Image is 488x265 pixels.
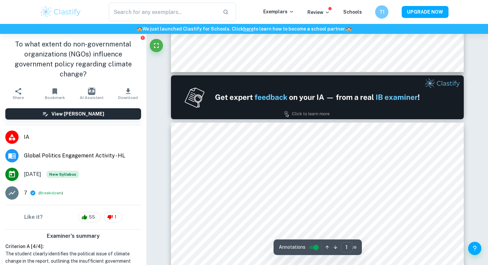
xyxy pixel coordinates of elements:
button: View [PERSON_NAME] [5,108,141,120]
p: 7 [24,189,27,197]
span: Bookmark [45,95,65,100]
span: / 9 [353,244,357,250]
span: Share [13,95,24,100]
button: Report issue [140,35,145,40]
button: T1 [375,5,388,19]
button: Bookmark [37,84,73,103]
span: AI Assistant [80,95,104,100]
h6: T1 [378,8,386,16]
button: Breakdown [40,190,62,196]
h6: Criterion A [ 4 / 4 ]: [5,243,141,250]
span: Global Politics Engagement Activity - HL [24,152,141,160]
button: Download [110,84,146,103]
img: Ad [171,75,464,119]
p: Exemplars [263,8,294,15]
span: New Syllabus [46,171,79,178]
span: 🏫 [137,26,142,32]
button: Help and Feedback [468,242,481,255]
span: 55 [85,214,99,221]
span: [DATE] [24,170,41,178]
button: AI Assistant [73,84,110,103]
img: Clastify logo [40,5,82,19]
button: UPGRADE NOW [402,6,448,18]
h6: View [PERSON_NAME] [51,110,104,118]
span: 1 [111,214,120,221]
span: IA [24,133,141,141]
img: AI Assistant [88,88,95,95]
h6: We just launched Clastify for Schools. Click to learn how to become a school partner. [1,25,487,33]
button: Fullscreen [150,39,163,52]
span: Download [118,95,138,100]
span: ( ) [39,190,63,196]
input: Search for any exemplars... [109,3,217,21]
span: Annotations [279,244,305,251]
h6: Examiner's summary [3,232,144,240]
h1: To what extent do non-governmental organizations (NGOs) influence government policy regarding cli... [5,39,141,79]
div: Starting from the May 2026 session, the Global Politics Engagement Activity requirements have cha... [46,171,79,178]
a: Schools [343,9,362,15]
div: 55 [78,212,101,222]
div: 1 [104,212,122,222]
span: 🏫 [346,26,352,32]
h6: Like it? [24,213,43,221]
a: here [243,26,254,32]
p: Review [307,9,330,16]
